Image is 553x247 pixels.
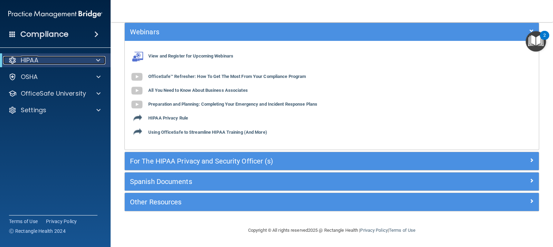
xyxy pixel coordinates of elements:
a: Settings [8,106,101,114]
a: Spanish Documents [130,176,534,187]
a: Privacy Policy [360,228,387,233]
img: webinarIcon.c7ebbf15.png [130,51,144,62]
b: Preparation and Planning: Completing Your Emergency and Incident Response Plans [148,102,317,107]
img: PMB logo [8,7,102,21]
b: All You Need to Know About Business Associates [148,88,248,93]
iframe: Drift Widget Chat Controller [433,207,545,235]
a: Using OfficeSafe to Streamline HIPAA Training (And More) [130,130,267,135]
div: 2 [543,35,546,44]
img: icon-export.b9366987.png [133,113,142,122]
p: OSHA [21,73,38,81]
h5: Webinars [130,28,430,36]
a: OSHA [8,73,101,81]
img: gray_youtube_icon.38fcd6cc.png [130,98,144,112]
div: Copyright © All rights reserved 2025 @ Rectangle Health | | [206,219,458,241]
b: View and Register for Upcoming Webinars [148,54,233,59]
img: gray_youtube_icon.38fcd6cc.png [130,70,144,84]
a: Other Resources [130,196,534,208]
a: Terms of Use [9,218,38,225]
p: OfficeSafe University [21,89,86,98]
a: OfficeSafe University [8,89,101,98]
a: Webinars [130,26,534,37]
h4: Compliance [20,29,68,39]
p: HIPAA [21,56,38,64]
b: OfficeSafe™ Refresher: How To Get The Most From Your Compliance Program [148,74,306,79]
a: Privacy Policy [46,218,77,225]
button: Open Resource Center, 2 new notifications [526,31,546,52]
b: Using OfficeSafe to Streamline HIPAA Training (And More) [148,130,267,135]
a: For The HIPAA Privacy and Security Officer (s) [130,156,534,167]
img: gray_youtube_icon.38fcd6cc.png [130,84,144,98]
b: HIPAA Privacy Rule [148,116,188,121]
a: HIPAA Privacy Rule [130,116,188,121]
h5: Other Resources [130,198,430,206]
h5: For The HIPAA Privacy and Security Officer (s) [130,157,430,165]
h5: Spanish Documents [130,178,430,185]
p: Settings [21,106,46,114]
a: Terms of Use [389,228,415,233]
a: HIPAA [8,56,100,64]
span: Ⓒ Rectangle Health 2024 [9,228,66,235]
img: icon-export.b9366987.png [133,127,142,136]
